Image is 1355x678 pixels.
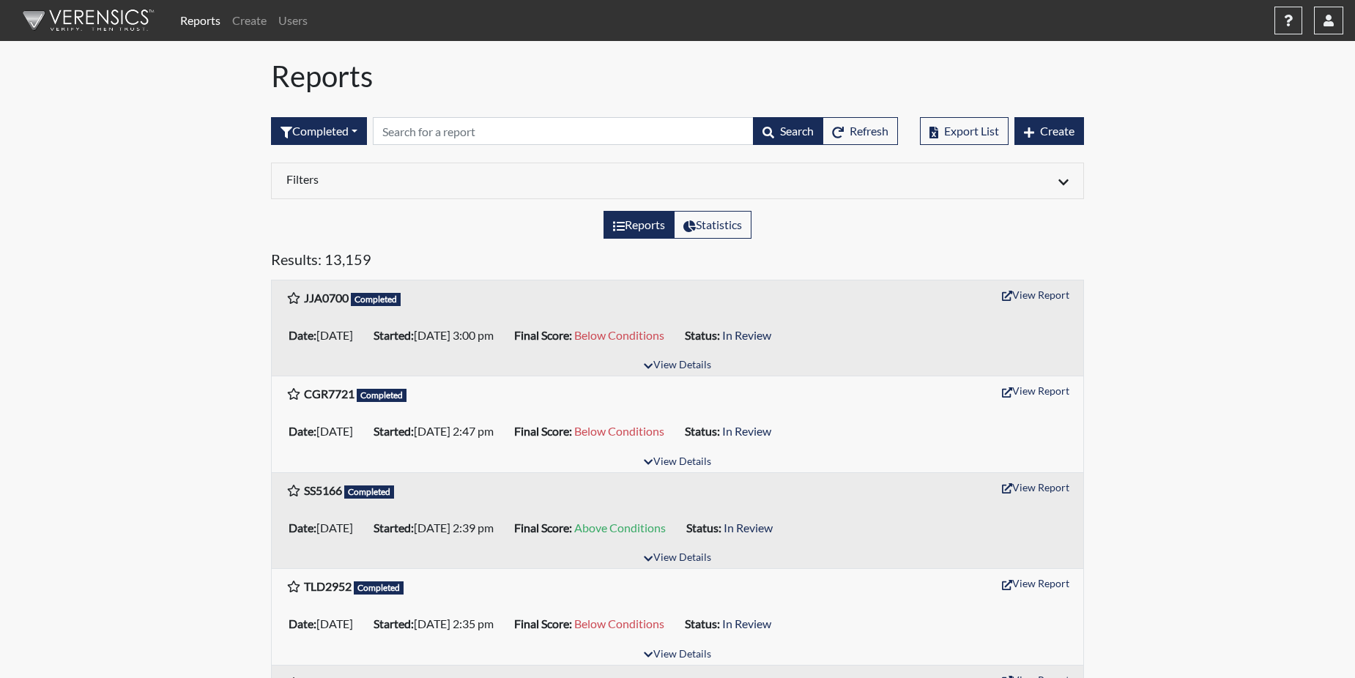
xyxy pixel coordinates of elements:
[368,420,508,443] li: [DATE] 2:47 pm
[283,324,368,347] li: [DATE]
[283,420,368,443] li: [DATE]
[368,324,508,347] li: [DATE] 3:00 pm
[373,117,754,145] input: Search by Registration ID, Interview Number, or Investigation Name.
[995,379,1076,402] button: View Report
[514,521,572,534] b: Final Score:
[344,485,394,499] span: Completed
[304,483,342,497] b: SS5166
[374,328,414,342] b: Started:
[944,124,999,138] span: Export List
[995,572,1076,595] button: View Report
[780,124,814,138] span: Search
[574,424,664,438] span: Below Conditions
[674,211,751,239] label: View statistics about completed interviews
[637,452,717,472] button: View Details
[289,616,316,630] b: Date:
[1014,117,1084,145] button: Create
[304,387,354,401] b: CGR7721
[286,172,667,186] h6: Filters
[722,424,771,438] span: In Review
[374,521,414,534] b: Started:
[368,516,508,540] li: [DATE] 2:39 pm
[514,424,572,438] b: Final Score:
[351,293,401,306] span: Completed
[275,172,1080,190] div: Click to expand/collapse filters
[574,616,664,630] span: Below Conditions
[304,291,349,305] b: JJA0700
[604,211,675,239] label: View the list of reports
[637,356,717,376] button: View Details
[574,328,664,342] span: Below Conditions
[271,250,1084,274] h5: Results: 13,159
[289,521,316,534] b: Date:
[637,645,717,665] button: View Details
[374,616,414,630] b: Started:
[272,6,313,35] a: Users
[1040,124,1074,138] span: Create
[685,328,720,342] b: Status:
[271,117,367,145] div: Filter by interview status
[289,424,316,438] b: Date:
[995,283,1076,306] button: View Report
[686,521,721,534] b: Status:
[289,328,316,342] b: Date:
[354,581,404,595] span: Completed
[722,328,771,342] span: In Review
[920,117,1009,145] button: Export List
[574,521,666,534] span: Above Conditions
[368,612,508,636] li: [DATE] 2:35 pm
[304,579,352,593] b: TLD2952
[995,476,1076,499] button: View Report
[514,616,572,630] b: Final Score:
[271,117,367,145] button: Completed
[722,616,771,630] span: In Review
[514,328,572,342] b: Final Score:
[283,516,368,540] li: [DATE]
[271,59,1084,94] h1: Reports
[226,6,272,35] a: Create
[685,616,720,630] b: Status:
[174,6,226,35] a: Reports
[374,424,414,438] b: Started:
[850,124,888,138] span: Refresh
[685,424,720,438] b: Status:
[753,117,823,145] button: Search
[357,389,406,402] span: Completed
[283,612,368,636] li: [DATE]
[823,117,898,145] button: Refresh
[724,521,773,534] span: In Review
[637,548,717,568] button: View Details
